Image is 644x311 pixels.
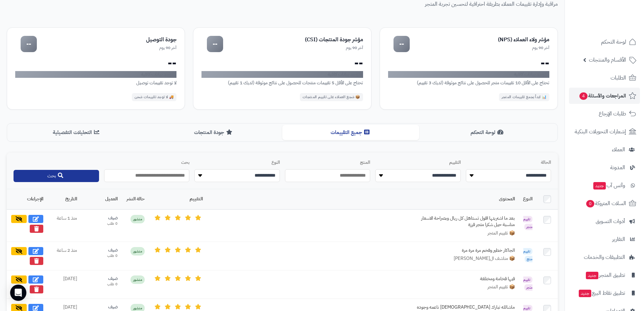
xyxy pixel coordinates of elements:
[612,235,625,244] span: التقارير
[569,106,640,122] a: طلبات الإرجاع
[132,93,177,101] div: 🚚 لا توجد تقييمات شحن
[154,0,558,8] p: مراقبة وإدارة تقييمات العملاء بطريقة احترافية لتحسين تجربة المتجر
[149,189,207,209] th: التقييم
[569,213,640,229] a: أدوات التسويق
[586,272,598,279] span: جديد
[285,159,371,166] label: المنتج
[612,145,625,154] span: العملاء
[569,195,640,212] a: السلات المتروكة0
[586,200,594,207] span: 0
[569,177,640,194] a: وآتس آبجديد
[85,253,118,259] div: 0 طلب
[610,163,625,172] span: المدونة
[207,189,519,209] th: المحتوى
[7,189,47,209] th: الإجراءات
[300,93,363,101] div: 📦 شجع العملاء على تقييم المنتجات
[37,36,176,44] div: جودة التوصيل
[145,125,282,140] button: جودة المنتجات
[519,189,536,209] th: النوع
[579,92,588,100] span: 4
[85,247,118,253] div: ضيف
[388,71,549,78] div: لا توجد بيانات كافية
[579,91,626,101] span: المراجعات والأسئلة
[589,55,626,65] span: الأقسام والمنتجات
[130,247,145,256] span: منشور
[201,79,363,86] div: تحتاج على الأقل 5 تقييمات منتجات للحصول على نتائج موثوقة (لديك 1 تقييم)
[413,215,515,228] div: بعد ما اشتريتها اقول تستاهل كل ريال وبصراحة الاسعار مناسبة حيل شكرا متجر فرزة
[569,159,640,176] a: المدونة
[601,37,626,47] span: لوحة التحكم
[599,109,626,118] span: طلبات الإرجاع
[282,125,419,140] button: جميع التقييمات
[410,36,549,44] div: مؤشر ولاء العملاء (NPS)
[611,73,626,83] span: الطلبات
[584,252,625,262] span: التطبيقات والخدمات
[104,159,190,166] label: بحث
[37,45,176,51] div: آخر 90 يوم
[413,247,515,254] div: الجاكار خطير وفخم مرة مرة مرة
[122,189,149,209] th: حالة النشر
[393,36,410,52] div: --
[388,79,549,86] div: تحتاج على الأقل 10 تقييمات متجر للحصول على نتائج موثوقة (لديك 3 تقييم)
[47,270,81,298] td: [DATE]
[593,181,625,190] span: وآتس آب
[15,58,176,68] div: --
[569,249,640,265] a: التطبيقات والخدمات
[499,93,549,101] div: 📊 ابدأ بجمع تقييمات المتجر
[15,71,176,78] div: لا توجد بيانات كافية
[201,58,363,68] div: --
[85,221,118,226] div: 0 طلب
[85,275,118,282] div: ضيف
[223,36,363,44] div: مؤشر جودة المنتجات (CSI)
[21,36,37,52] div: --
[523,248,532,262] span: تقييم منتج
[578,288,625,298] span: تطبيق نقاط البيع
[413,275,515,282] div: فيها فخامة ومختلفة
[8,125,145,140] button: التحليلات التفصيلية
[81,189,122,209] th: العميل
[47,189,81,209] th: التاريخ
[47,209,81,242] td: منذ 1 ساعة
[375,159,461,166] label: التقييم
[523,276,532,291] span: تقييم متجر
[223,45,363,51] div: آخر 90 يوم
[85,215,118,221] div: ضيف
[15,79,176,86] div: لا توجد تقييمات توصيل
[487,284,515,290] span: 📦 تقييم المتجر
[569,231,640,247] a: التقارير
[569,141,640,158] a: العملاء
[388,58,549,68] div: --
[523,216,532,230] span: تقييم متجر
[593,182,606,190] span: جديد
[207,36,223,52] div: --
[487,230,515,237] span: 📦 تقييم المتجر
[410,45,549,51] div: آخر 90 يوم
[85,282,118,287] div: 0 طلب
[85,304,118,310] div: ضيف
[194,159,280,166] label: النوع
[569,267,640,283] a: تطبيق المتجرجديد
[575,127,626,136] span: إشعارات التحويلات البنكية
[579,290,591,297] span: جديد
[454,255,515,262] span: 📦 مناشف ال[PERSON_NAME]
[47,242,81,270] td: منذ 2 ساعة
[569,70,640,86] a: الطلبات
[10,285,26,301] div: Open Intercom Messenger
[569,34,640,50] a: لوحة التحكم
[569,285,640,301] a: تطبيق نقاط البيعجديد
[586,199,626,208] span: السلات المتروكة
[130,215,145,223] span: منشور
[585,270,625,280] span: تطبيق المتجر
[14,170,99,182] button: بحث
[596,217,625,226] span: أدوات التسويق
[569,88,640,104] a: المراجعات والأسئلة4
[569,124,640,140] a: إشعارات التحويلات البنكية
[466,159,551,166] label: الحالة
[130,275,145,284] span: منشور
[201,71,363,78] div: لا توجد بيانات كافية
[419,125,556,140] button: لوحة التحكم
